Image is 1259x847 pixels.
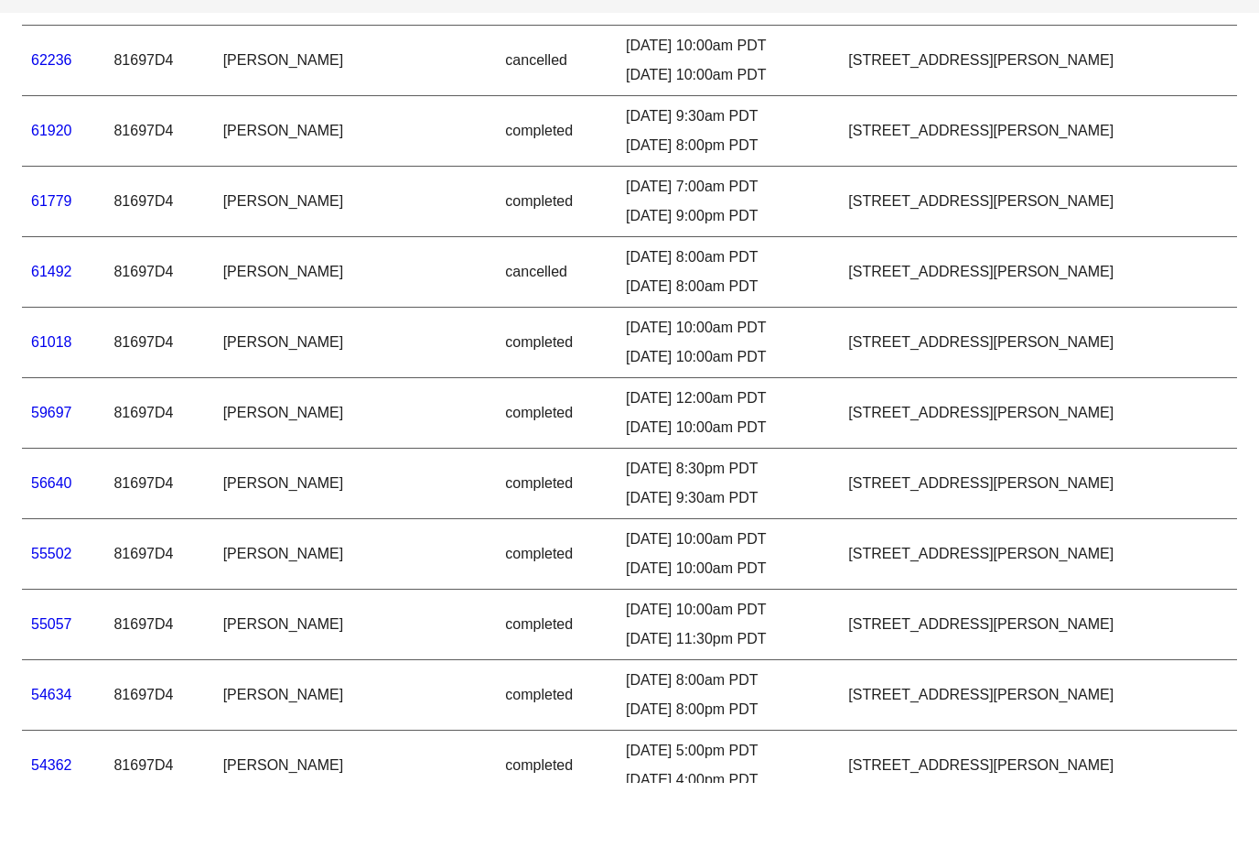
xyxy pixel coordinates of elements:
td: 81697D4 [104,91,213,161]
td: completed [496,443,617,514]
td: [STREET_ADDRESS][PERSON_NAME] [839,232,1237,302]
a: 55502 [31,611,72,626]
td: [STREET_ADDRESS][PERSON_NAME] [839,91,1237,161]
td: completed [496,232,617,302]
div: [DATE] 8:00am PDT [626,311,830,333]
td: [PERSON_NAME] [214,302,497,373]
td: [STREET_ADDRESS][PERSON_NAME] [839,655,1237,725]
td: completed [496,514,617,584]
td: [PERSON_NAME] [214,443,497,514]
td: [PERSON_NAME] [214,232,497,302]
a: 59697 [31,470,72,485]
td: [STREET_ADDRESS][PERSON_NAME] [839,725,1237,796]
td: completed [496,584,617,655]
a: 61920 [31,188,72,203]
a: 55057 [31,681,72,697]
td: [STREET_ADDRESS][PERSON_NAME] [839,302,1237,373]
a: 61492 [31,329,72,344]
div: [DATE] 9:30am PDT [626,552,830,574]
td: 81697D4 [104,443,213,514]
td: [STREET_ADDRESS][PERSON_NAME] [839,514,1237,584]
div: [DATE] 10:00am PDT [626,482,830,504]
a: 54634 [31,752,72,767]
td: 81697D4 [104,655,213,725]
td: [STREET_ADDRESS][PERSON_NAME] [839,161,1237,232]
a: 62236 [31,117,72,133]
td: 81697D4 [104,373,213,443]
span: menu [1215,25,1237,47]
td: [PERSON_NAME] [214,373,497,443]
td: [STREET_ADDRESS][PERSON_NAME] [839,584,1237,655]
div: [DATE] 10:00am PDT [626,100,830,122]
td: [PERSON_NAME] [214,514,497,584]
div: [DATE] 10:00am PDT [626,664,830,686]
div: [DATE] 8:00pm PDT [626,200,830,222]
td: [PERSON_NAME] [214,161,497,232]
a: 54362 [31,822,72,838]
td: 81697D4 [104,161,213,232]
div: [DATE] 9:00pm PDT [626,270,830,292]
div: [DATE] 11:30pm PDT [626,693,830,715]
td: [STREET_ADDRESS][PERSON_NAME] [839,443,1237,514]
td: completed [496,161,617,232]
div: [DATE] 5:00pm PDT [626,805,830,827]
td: completed [496,725,617,796]
a: 61018 [31,399,72,415]
td: 81697D4 [104,725,213,796]
div: [DATE] 8:30pm PDT [626,523,830,545]
td: completed [496,373,617,443]
div: [DATE] 10:00am PDT [626,593,830,615]
td: 81697D4 [104,232,213,302]
a: 56640 [31,540,72,556]
td: completed [496,655,617,725]
div: [DATE] 8:00am PDT [626,734,830,756]
div: [DATE] 10:00am PDT [626,129,830,151]
td: 81697D4 [104,584,213,655]
td: [STREET_ADDRESS][PERSON_NAME] [839,373,1237,443]
td: [PERSON_NAME] [214,655,497,725]
a: 61779 [31,258,72,274]
div: [DATE] 8:00am PDT [626,341,830,363]
td: 81697D4 [104,514,213,584]
div: [DATE] 12:00am PDT [626,452,830,474]
td: [PERSON_NAME] [214,584,497,655]
div: [DATE] 7:00am PDT [626,241,830,263]
div: [DATE] 8:00pm PDT [626,764,830,786]
td: cancelled [496,302,617,373]
div: [DATE] 9:30am PDT [626,170,830,192]
div: [DATE] 10:00am PDT [626,623,830,645]
div: [DATE] 10:00am PDT [626,382,830,404]
td: [PERSON_NAME] [214,91,497,161]
td: [PERSON_NAME] [214,725,497,796]
div: [DATE] 10:00am PDT [626,411,830,433]
td: 81697D4 [104,302,213,373]
td: cancelled [496,91,617,161]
